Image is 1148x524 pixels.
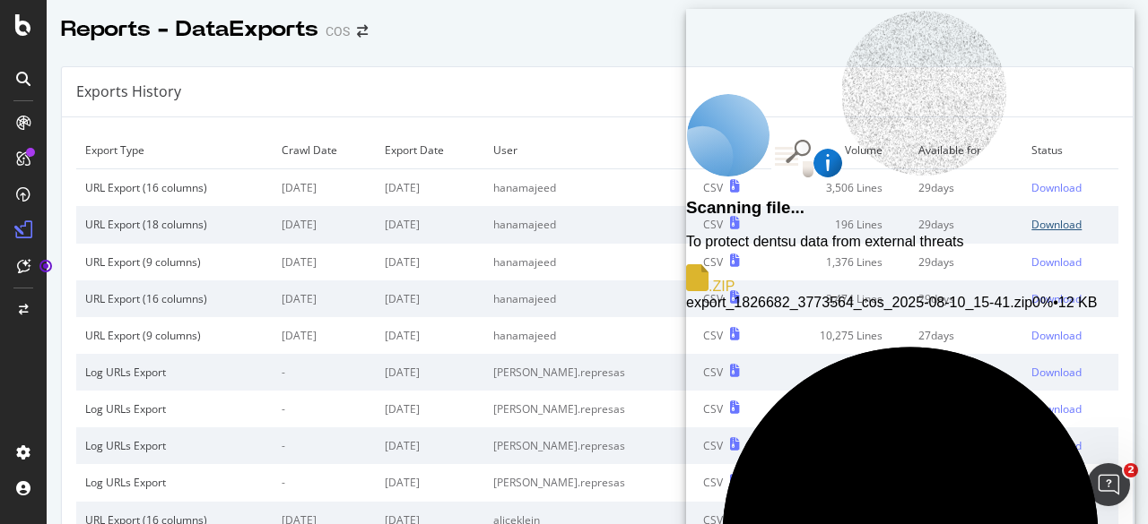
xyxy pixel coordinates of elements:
div: Tooltip anchor [38,258,54,274]
td: [PERSON_NAME].represas [484,427,694,464]
td: [DATE] [273,206,376,243]
td: [PERSON_NAME].represas [484,391,694,427]
td: [DATE] [273,280,376,317]
div: arrow-right-arrow-left [357,25,368,38]
td: [DATE] [376,427,484,464]
td: hanamajeed [484,206,694,243]
td: [DATE] [376,317,484,354]
div: COS [326,22,350,40]
td: Export Type [76,132,273,169]
div: Reports - DataExports [61,14,318,45]
div: Log URLs Export [85,365,264,380]
div: Log URLs Export [85,438,264,453]
td: Crawl Date [273,132,376,169]
div: Log URLs Export [85,401,264,417]
td: - [273,391,376,427]
td: [DATE] [376,169,484,207]
div: URL Export (16 columns) [85,180,264,195]
td: - [273,464,376,501]
td: [DATE] [376,206,484,243]
td: hanamajeed [484,244,694,280]
td: hanamajeed [484,169,694,207]
div: Exports History [76,82,181,102]
td: [DATE] [273,169,376,207]
td: [DATE] [376,244,484,280]
td: [PERSON_NAME].represas [484,354,694,391]
div: URL Export (9 columns) [85,328,264,343]
td: - [273,427,376,464]
td: [DATE] [273,317,376,354]
td: - [273,354,376,391]
div: Log URLs Export [85,475,264,490]
td: [DATE] [376,354,484,391]
div: URL Export (18 columns) [85,217,264,232]
td: [DATE] [376,280,484,317]
td: [PERSON_NAME].represas [484,464,694,501]
div: URL Export (9 columns) [85,254,264,270]
td: Export Date [376,132,484,169]
td: hanamajeed [484,317,694,354]
td: hanamajeed [484,280,694,317]
td: [DATE] [376,391,484,427]
td: [DATE] [273,244,376,280]
td: User [484,132,694,169]
div: URL Export (16 columns) [85,291,264,306]
td: [DATE] [376,464,484,501]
